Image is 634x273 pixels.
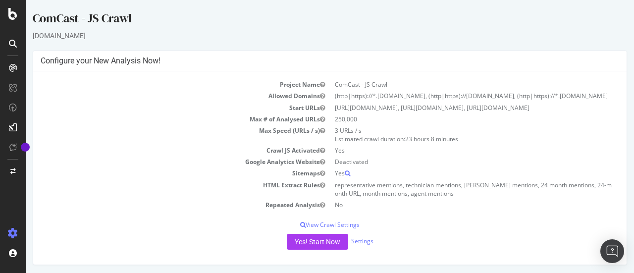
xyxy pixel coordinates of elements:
[15,220,593,229] p: View Crawl Settings
[15,156,304,167] td: Google Analytics Website
[15,102,304,113] td: Start URLs
[15,113,304,125] td: Max # of Analysed URLs
[325,237,348,245] a: Settings
[21,143,30,152] div: Tooltip anchor
[15,125,304,145] td: Max Speed (URLs / s)
[15,90,304,102] td: Allowed Domains
[304,113,593,125] td: 250,000
[304,156,593,167] td: Deactivated
[15,199,304,211] td: Repeated Analysis
[15,167,304,179] td: Sitemaps
[304,125,593,145] td: 3 URLs / s Estimated crawl duration:
[261,234,322,250] button: Yes! Start Now
[7,10,601,31] div: ComCast - JS Crawl
[304,90,593,102] td: (http|https)://*.[DOMAIN_NAME], (http|https)://[DOMAIN_NAME], (http|https)://*.[DOMAIN_NAME]
[379,135,432,143] span: 23 hours 8 minutes
[15,56,593,66] h4: Configure your New Analysis Now!
[304,79,593,90] td: ComCast - JS Crawl
[304,179,593,199] td: representative mentions, technician mentions, [PERSON_NAME] mentions, 24 month mentions, 24-month...
[304,167,593,179] td: Yes
[15,179,304,199] td: HTML Extract Rules
[304,102,593,113] td: [URL][DOMAIN_NAME], [URL][DOMAIN_NAME], [URL][DOMAIN_NAME]
[15,79,304,90] td: Project Name
[600,239,624,263] div: Open Intercom Messenger
[7,31,601,41] div: [DOMAIN_NAME]
[304,145,593,156] td: Yes
[15,145,304,156] td: Crawl JS Activated
[304,199,593,211] td: No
